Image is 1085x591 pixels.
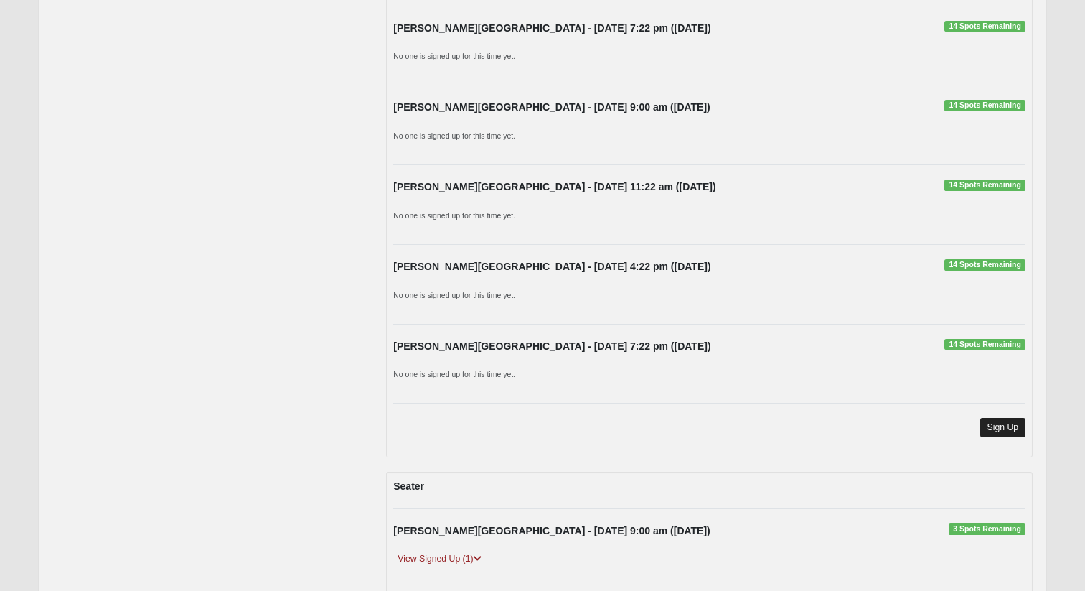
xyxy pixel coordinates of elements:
span: 14 Spots Remaining [944,180,1025,191]
small: No one is signed up for this time yet. [393,211,515,220]
a: View Signed Up (1) [393,552,485,567]
small: No one is signed up for this time yet. [393,291,515,299]
small: No one is signed up for this time yet. [393,131,515,140]
strong: [PERSON_NAME][GEOGRAPHIC_DATA] - [DATE] 11:22 am ([DATE]) [393,181,715,192]
strong: [PERSON_NAME][GEOGRAPHIC_DATA] - [DATE] 7:22 pm ([DATE]) [393,22,710,34]
span: 14 Spots Remaining [944,21,1025,32]
small: No one is signed up for this time yet. [393,52,515,60]
strong: [PERSON_NAME][GEOGRAPHIC_DATA] - [DATE] 7:22 pm ([DATE]) [393,340,710,352]
span: 14 Spots Remaining [944,100,1025,111]
strong: [PERSON_NAME][GEOGRAPHIC_DATA] - [DATE] 9:00 am ([DATE]) [393,525,710,536]
strong: [PERSON_NAME][GEOGRAPHIC_DATA] - [DATE] 4:22 pm ([DATE]) [393,261,710,272]
strong: [PERSON_NAME][GEOGRAPHIC_DATA] - [DATE] 9:00 am ([DATE]) [393,101,710,113]
span: 14 Spots Remaining [944,339,1025,350]
strong: Seater [393,480,424,492]
a: Sign Up [980,418,1026,437]
span: 3 Spots Remaining [949,523,1025,535]
span: 14 Spots Remaining [944,259,1025,271]
small: No one is signed up for this time yet. [393,370,515,378]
